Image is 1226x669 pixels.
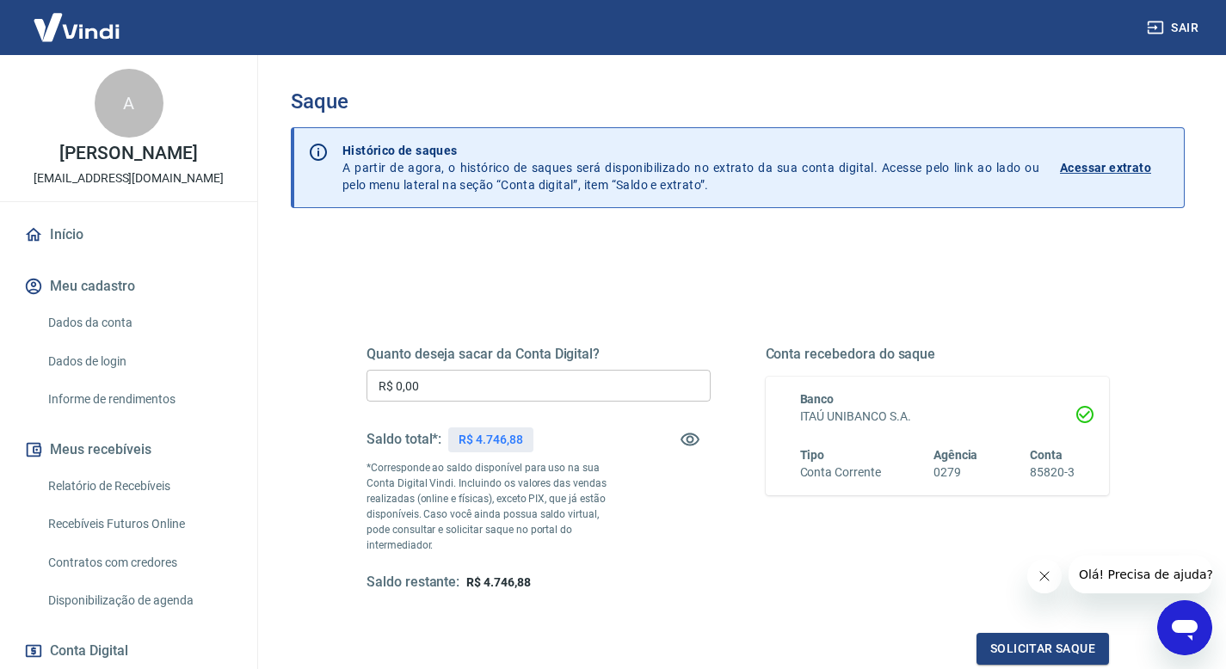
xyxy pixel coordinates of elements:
iframe: Botão para abrir a janela de mensagens [1157,600,1212,655]
p: R$ 4.746,88 [459,431,522,449]
a: Informe de rendimentos [41,382,237,417]
h6: 85820-3 [1030,463,1075,482]
p: A partir de agora, o histórico de saques será disponibilizado no extrato da sua conta digital. Ac... [342,142,1039,193]
p: [PERSON_NAME] [59,144,197,163]
div: A [95,69,163,138]
h5: Saldo restante: [367,574,459,592]
button: Meus recebíveis [21,431,237,469]
iframe: Mensagem da empresa [1069,555,1212,593]
h5: Saldo total*: [367,431,441,448]
a: Relatório de Recebíveis [41,469,237,504]
a: Acessar extrato [1060,142,1170,193]
p: Histórico de saques [342,142,1039,159]
p: *Corresponde ao saldo disponível para uso na sua Conta Digital Vindi. Incluindo os valores das ve... [367,460,625,553]
a: Recebíveis Futuros Online [41,506,237,542]
span: Conta [1030,448,1063,462]
span: Agência [933,448,978,462]
h6: 0279 [933,463,978,482]
a: Início [21,216,237,254]
img: Vindi [21,1,132,53]
span: Olá! Precisa de ajuda? [10,12,145,26]
button: Solicitar saque [976,633,1109,665]
iframe: Fechar mensagem [1027,559,1062,593]
h5: Quanto deseja sacar da Conta Digital? [367,346,711,363]
a: Dados da conta [41,305,237,341]
button: Meu cadastro [21,267,237,305]
h6: Conta Corrente [800,463,881,482]
button: Sair [1143,12,1205,44]
span: Banco [800,392,835,406]
a: Disponibilização de agenda [41,583,237,618]
a: Contratos com credores [41,545,237,580]
h6: ITAÚ UNIBANCO S.A. [800,408,1075,426]
span: Tipo [800,448,825,462]
a: Dados de login [41,344,237,379]
p: [EMAIL_ADDRESS][DOMAIN_NAME] [34,169,224,187]
h5: Conta recebedora do saque [766,346,1110,363]
p: Acessar extrato [1060,159,1151,176]
h3: Saque [291,89,1185,114]
span: R$ 4.746,88 [466,575,530,589]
